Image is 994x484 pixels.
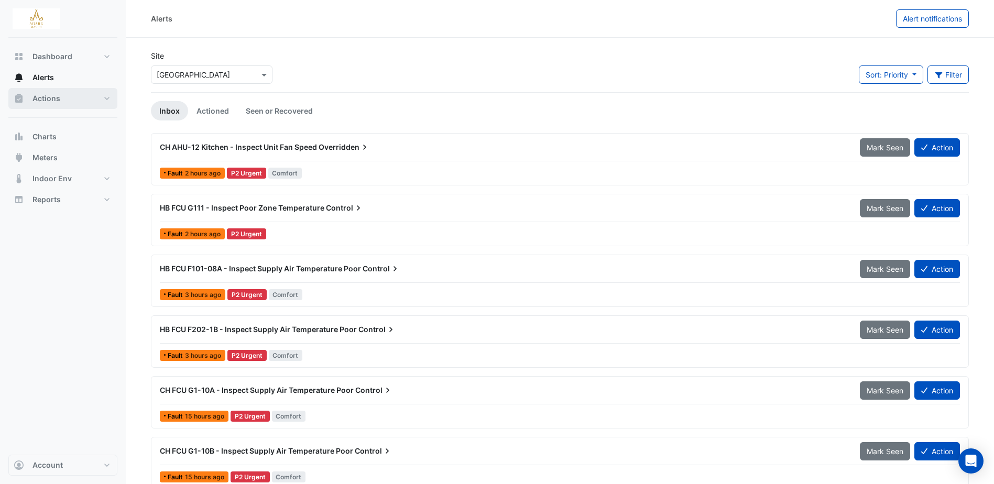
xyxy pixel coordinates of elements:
[358,324,396,335] span: Control
[860,138,910,157] button: Mark Seen
[32,72,54,83] span: Alerts
[160,264,361,273] span: HB FCU F101-08A - Inspect Supply Air Temperature Poor
[168,413,185,420] span: Fault
[914,442,960,460] button: Action
[227,350,267,361] div: P2 Urgent
[160,386,354,394] span: CH FCU G1-10A - Inspect Supply Air Temperature Poor
[227,289,267,300] div: P2 Urgent
[168,292,185,298] span: Fault
[355,385,393,395] span: Control
[867,143,903,152] span: Mark Seen
[13,8,60,29] img: Company Logo
[188,101,237,120] a: Actioned
[363,263,400,274] span: Control
[185,230,221,238] span: Fri 26-Sep-2025 09:00 IST
[160,203,324,212] span: HB FCU G111 - Inspect Poor Zone Temperature
[227,228,266,239] div: P2 Urgent
[867,386,903,395] span: Mark Seen
[867,447,903,456] span: Mark Seen
[14,51,24,62] app-icon: Dashboard
[859,65,923,84] button: Sort: Priority
[8,168,117,189] button: Indoor Env
[168,170,185,177] span: Fault
[914,321,960,339] button: Action
[272,471,306,482] span: Comfort
[32,194,61,205] span: Reports
[227,168,266,179] div: P2 Urgent
[272,411,306,422] span: Comfort
[8,189,117,210] button: Reports
[151,50,164,61] label: Site
[903,14,962,23] span: Alert notifications
[867,204,903,213] span: Mark Seen
[185,169,221,177] span: Fri 26-Sep-2025 09:30 IST
[8,67,117,88] button: Alerts
[867,325,903,334] span: Mark Seen
[326,203,364,213] span: Control
[160,142,317,151] span: CH AHU-12 Kitchen - Inspect Unit Fan Speed
[269,350,303,361] span: Comfort
[185,412,224,420] span: Thu 25-Sep-2025 19:45 IST
[8,126,117,147] button: Charts
[867,265,903,273] span: Mark Seen
[168,353,185,359] span: Fault
[32,93,60,104] span: Actions
[185,291,221,299] span: Fri 26-Sep-2025 08:15 IST
[168,231,185,237] span: Fault
[32,173,72,184] span: Indoor Env
[319,142,370,152] span: Overridden
[860,381,910,400] button: Mark Seen
[32,131,57,142] span: Charts
[160,325,357,334] span: HB FCU F202-1B - Inspect Supply Air Temperature Poor
[160,446,353,455] span: CH FCU G1-10B - Inspect Supply Air Temperature Poor
[8,147,117,168] button: Meters
[355,446,392,456] span: Control
[151,101,188,120] a: Inbox
[151,13,172,24] div: Alerts
[14,72,24,83] app-icon: Alerts
[914,138,960,157] button: Action
[14,194,24,205] app-icon: Reports
[231,471,270,482] div: P2 Urgent
[860,199,910,217] button: Mark Seen
[860,321,910,339] button: Mark Seen
[32,152,58,163] span: Meters
[237,101,321,120] a: Seen or Recovered
[14,131,24,142] app-icon: Charts
[14,93,24,104] app-icon: Actions
[860,442,910,460] button: Mark Seen
[268,168,302,179] span: Comfort
[8,88,117,109] button: Actions
[914,381,960,400] button: Action
[914,260,960,278] button: Action
[8,455,117,476] button: Account
[269,289,303,300] span: Comfort
[8,46,117,67] button: Dashboard
[32,460,63,470] span: Account
[860,260,910,278] button: Mark Seen
[896,9,969,28] button: Alert notifications
[14,152,24,163] app-icon: Meters
[185,351,221,359] span: Fri 26-Sep-2025 08:15 IST
[866,70,908,79] span: Sort: Priority
[14,173,24,184] app-icon: Indoor Env
[168,474,185,480] span: Fault
[958,448,984,474] div: Open Intercom Messenger
[185,473,224,481] span: Thu 25-Sep-2025 19:45 IST
[231,411,270,422] div: P2 Urgent
[914,199,960,217] button: Action
[32,51,72,62] span: Dashboard
[927,65,969,84] button: Filter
